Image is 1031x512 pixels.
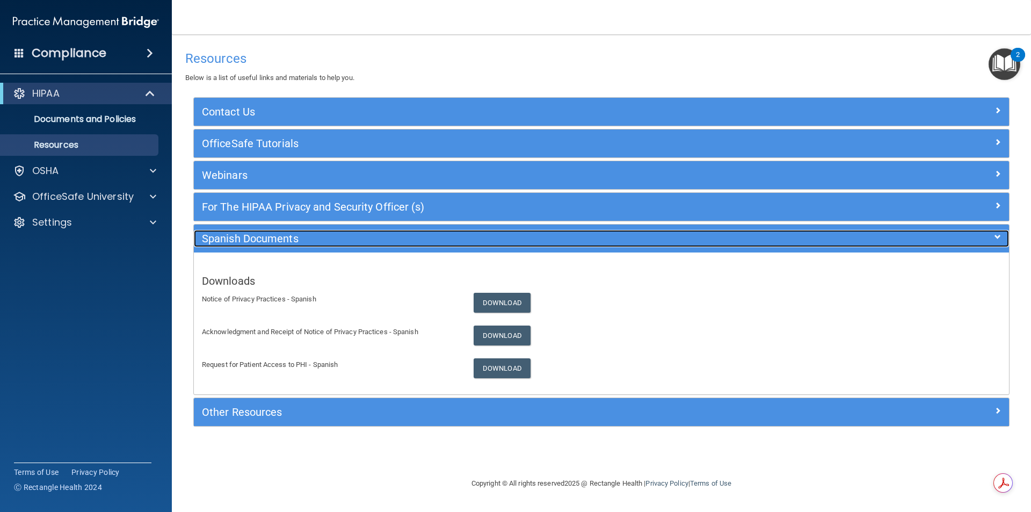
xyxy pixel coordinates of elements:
[202,103,1001,120] a: Contact Us
[13,87,156,100] a: HIPAA
[202,201,797,213] h5: For The HIPAA Privacy and Security Officer (s)
[14,482,102,493] span: Ⓒ Rectangle Health 2024
[845,436,1018,479] iframe: Drift Widget Chat Controller
[202,167,1001,184] a: Webinars
[71,467,120,478] a: Privacy Policy
[13,164,156,177] a: OSHA
[202,403,1001,421] a: Other Resources
[690,479,731,487] a: Terms of Use
[32,164,59,177] p: OSHA
[32,46,106,61] h4: Compliance
[202,293,458,306] p: Notice of Privacy Practices - Spanish
[7,114,154,125] p: Documents and Policies
[13,11,159,33] img: PMB logo
[202,358,458,371] p: Request for Patient Access to PHI - Spanish
[202,233,797,244] h5: Spanish Documents
[32,87,60,100] p: HIPAA
[202,106,797,118] h5: Contact Us
[474,358,531,378] a: Download
[989,48,1020,80] button: Open Resource Center, 2 new notifications
[202,230,1001,247] a: Spanish Documents
[32,190,134,203] p: OfficeSafe University
[645,479,688,487] a: Privacy Policy
[405,466,797,501] div: Copyright © All rights reserved 2025 @ Rectangle Health | |
[185,52,1018,66] h4: Resources
[14,467,59,478] a: Terms of Use
[202,138,797,149] h5: OfficeSafe Tutorials
[7,140,154,150] p: Resources
[202,326,458,338] p: Acknowledgment and Receipt of Notice of Privacy Practices - Spanish
[202,135,1001,152] a: OfficeSafe Tutorials
[32,216,72,229] p: Settings
[1016,55,1020,69] div: 2
[202,169,797,181] h5: Webinars
[185,74,354,82] span: Below is a list of useful links and materials to help you.
[13,216,156,229] a: Settings
[13,190,156,203] a: OfficeSafe University
[474,326,531,345] a: Download
[202,275,1001,287] h5: Downloads
[202,198,1001,215] a: For The HIPAA Privacy and Security Officer (s)
[474,293,531,313] a: Download
[202,406,797,418] h5: Other Resources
